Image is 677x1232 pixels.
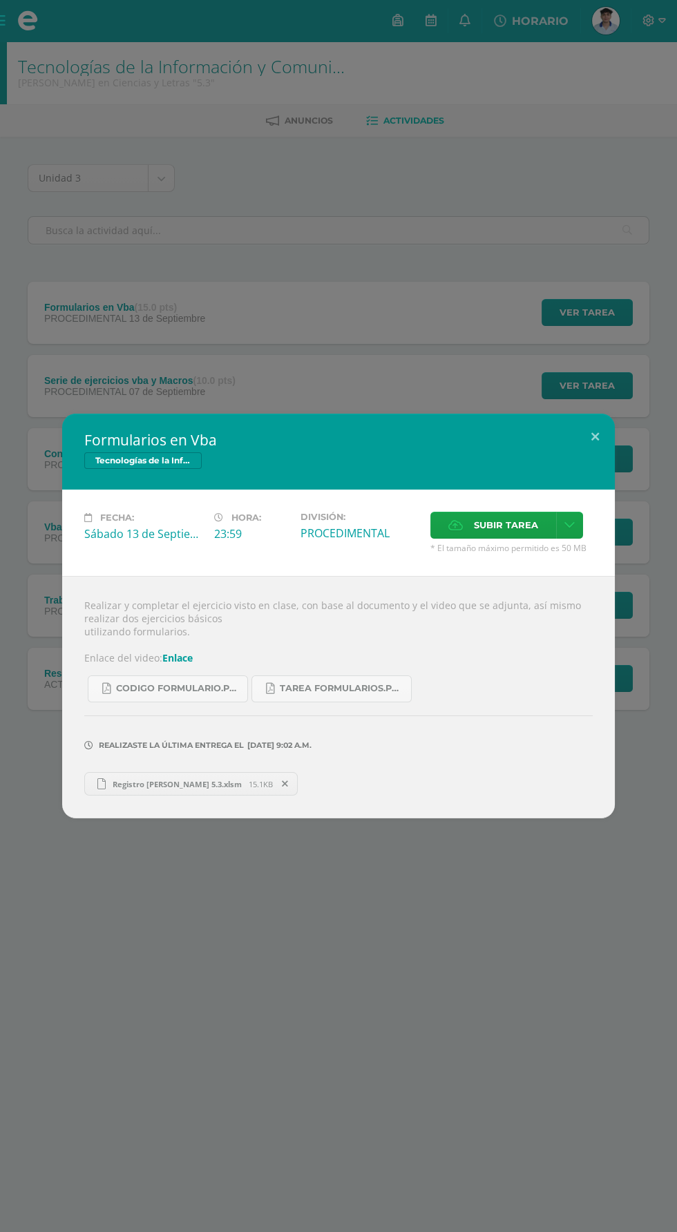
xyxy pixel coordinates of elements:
[88,675,248,702] a: CODIGO formulario.pdf
[84,772,298,796] a: Registro [PERSON_NAME] 5.3.xlsm 15.1KB
[430,542,593,554] span: * El tamaño máximo permitido es 50 MB
[301,512,419,522] label: División:
[214,526,289,541] div: 23:59
[84,526,203,541] div: Sábado 13 de Septiembre
[84,452,202,469] span: Tecnologías de la Información y Comunicación 5
[99,740,244,750] span: Realizaste la última entrega el
[575,414,615,461] button: Close (Esc)
[274,776,297,791] span: Remover entrega
[162,651,193,664] a: Enlace
[249,779,273,789] span: 15.1KB
[251,675,412,702] a: Tarea formularios.pdf
[244,745,312,746] span: [DATE] 9:02 a.m.
[84,430,593,450] h2: Formularios en Vba
[62,576,615,818] div: Realizar y completar el ejercicio visto en clase, con base al documento y el video que se adjunta...
[116,683,240,694] span: CODIGO formulario.pdf
[280,683,404,694] span: Tarea formularios.pdf
[474,512,538,538] span: Subir tarea
[100,512,134,523] span: Fecha:
[106,779,249,789] span: Registro [PERSON_NAME] 5.3.xlsm
[301,526,419,541] div: PROCEDIMENTAL
[231,512,261,523] span: Hora:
